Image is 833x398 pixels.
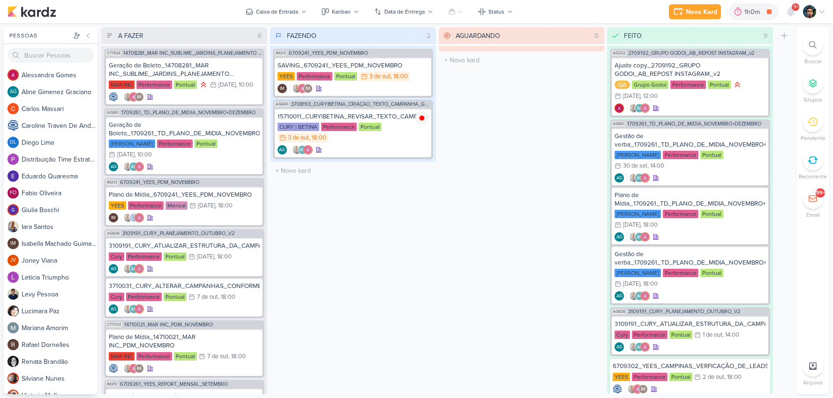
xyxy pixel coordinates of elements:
[109,242,260,250] div: 3109191_CURY_ATUALIZAR_ESTRUTURA_DA_CAMPANHA_OUTUBRO_V2
[641,387,645,392] p: IM
[109,213,118,222] div: Criador(a): Isabella Machado Guimarães
[106,51,121,56] span: CT1524
[700,210,723,218] div: Pontual
[129,264,138,273] div: Aline Gimenez Graciano
[22,171,98,181] div: E d u a r d o Q u a r e s m a
[8,305,19,317] img: Lucimara Paz
[22,87,98,97] div: A l i n e G i m e n e z G r a c i a n o
[612,309,626,314] span: AG836
[309,135,326,141] div: , 18:00
[629,232,638,242] img: Iara Santos
[129,92,138,102] img: Alessandra Gomes
[135,264,144,273] img: Alessandra Gomes
[423,31,434,41] div: 2
[10,258,16,263] p: JV
[22,138,98,147] div: D i e g o L i m a
[615,250,765,267] div: Gestão de verba_1709261_TD_PLANO_DE_MIDIA_NOVEMBRO+DEZEMBRO_V2
[640,281,658,287] div: , 18:00
[109,213,118,222] div: Isabella Machado Guimarães
[109,304,118,314] div: Criador(a): Aline Gimenez Graciano
[637,176,643,181] p: AG
[199,80,208,89] div: Prioridade Alta
[197,294,218,300] div: 7 de out
[796,35,829,66] li: Ctrl + F
[640,103,650,113] img: Alessandra Gomes
[615,342,624,352] div: Criador(a): Aline Gimenez Graciano
[106,110,120,115] span: AG841
[369,74,390,80] div: 3 de out
[623,222,640,228] div: [DATE]
[615,173,624,183] div: Criador(a): Aline Gimenez Graciano
[637,294,643,299] p: AG
[591,31,602,41] div: 0
[8,137,19,148] div: Diego Lima
[106,231,120,236] span: AG836
[131,307,137,312] p: AG
[669,331,692,339] div: Pontual
[164,252,187,261] div: Pontual
[120,382,228,387] span: 6709261_YEES_REPORT_MENSAL_SETEMBRO
[123,364,133,373] img: Iara Santos
[8,356,19,367] img: Renata Brandão
[321,123,357,131] div: Performance
[633,384,642,394] img: Alessandra Gomes
[441,53,603,67] input: + Novo kard
[22,155,98,164] div: D i s t r i b u i ç ã o T i m e E s t r a t é g i c o
[109,252,124,261] div: Cury
[109,304,118,314] div: Aline Gimenez Graciano
[22,256,98,265] div: J o n e y V i a n a
[109,121,260,138] div: Geração de Boleto_1709261_TD_PLANO_DE_MIDIA_NOVEMBRO+DEZEMBRO
[109,92,118,102] div: Criador(a): Caroline Traven De Andrade
[647,163,664,169] div: , 14:00
[612,121,625,126] span: AG841
[615,103,624,113] img: Alessandra Gomes
[298,84,307,93] img: Alessandra Gomes
[22,104,98,114] div: C a r l o s M a s s a r i
[129,304,138,314] div: Aline Gimenez Graciano
[117,152,135,158] div: [DATE]
[733,80,742,89] div: Prioridade Alta
[22,121,98,131] div: C a r o l i n e T r a v e n D e A n d r a d e
[615,331,630,339] div: Cury
[640,291,650,301] img: Alessandra Gomes
[136,352,172,361] div: Performance
[8,255,19,266] div: Joney Viana
[8,103,19,114] img: Carlos Massari
[123,162,133,171] img: Iara Santos
[625,384,648,394] div: Colaboradores: Iara Santos, Alessandra Gomes, Isabella Machado Guimarães
[10,191,16,196] p: FO
[136,81,172,89] div: Performance
[816,189,825,197] div: 99+
[635,173,644,183] div: Aline Gimenez Graciano
[280,87,285,91] p: IM
[663,269,698,277] div: Performance
[109,293,124,301] div: Cury
[613,384,622,394] div: Criador(a): Caroline Traven De Andrade
[615,291,624,301] div: Criador(a): Aline Gimenez Graciano
[8,322,19,333] img: Mariana Amorim
[207,354,228,360] div: 7 de out
[174,81,197,89] div: Pontual
[131,267,137,272] p: AG
[126,252,162,261] div: Performance
[22,273,98,282] div: L e t i c i a T r i u m p h o
[135,162,144,171] img: Alessandra Gomes
[724,374,742,380] div: , 18:00
[803,5,816,18] img: Nelito Junior
[22,70,98,80] div: A l e s s a n d r a G o m e s
[22,357,98,367] div: R e n a t a B r a n d ã o
[120,180,199,185] span: 6709241_YEES_PDM_NOVEMBRO
[635,342,644,352] div: Aline Gimenez Graciano
[22,188,98,198] div: F a b i o O l i v e i r a
[122,231,234,236] span: 3109191_CURY_PLANEJAMENTO_OUTUBRO_V2
[627,232,650,242] div: Colaboradores: Iara Santos, Aline Gimenez Graciano, Alessandra Gomes
[124,322,213,327] span: 14710021_MAR INC_PDM_NOVEMBRO
[22,323,98,333] div: M a r i a n a A m o r i m
[670,81,706,89] div: Performance
[22,374,98,383] div: S i l v i a n e N u n e s
[22,289,98,299] div: L e v y P e s s o a
[803,378,823,387] p: Arquivo
[288,135,309,141] div: 3 de out
[106,382,118,387] span: IM251
[8,187,19,199] div: Fabio Oliveira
